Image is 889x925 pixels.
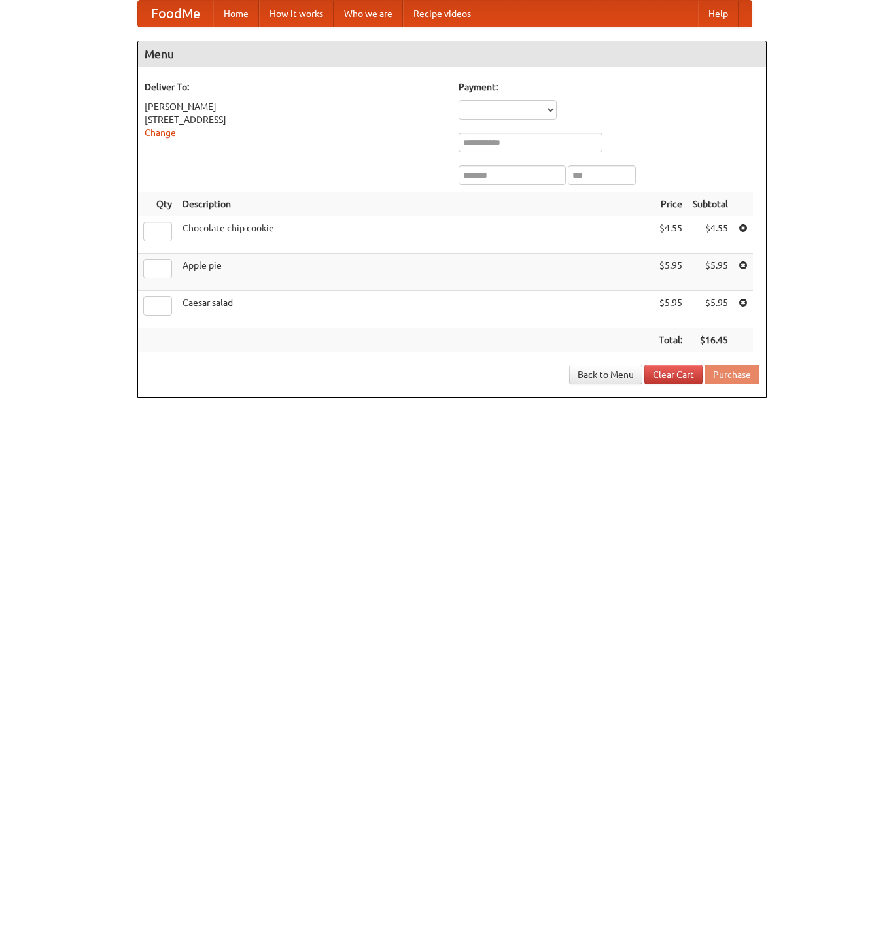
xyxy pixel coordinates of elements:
[654,328,688,352] th: Total:
[145,80,445,93] h5: Deliver To:
[688,192,733,216] th: Subtotal
[569,365,642,384] a: Back to Menu
[688,291,733,328] td: $5.95
[688,254,733,291] td: $5.95
[654,254,688,291] td: $5.95
[177,291,654,328] td: Caesar salad
[145,113,445,126] div: [STREET_ADDRESS]
[177,192,654,216] th: Description
[259,1,334,27] a: How it works
[705,365,759,384] button: Purchase
[459,80,759,93] h5: Payment:
[145,100,445,113] div: [PERSON_NAME]
[138,192,177,216] th: Qty
[654,216,688,254] td: $4.55
[654,192,688,216] th: Price
[688,216,733,254] td: $4.55
[213,1,259,27] a: Home
[138,1,213,27] a: FoodMe
[334,1,403,27] a: Who we are
[698,1,739,27] a: Help
[644,365,703,384] a: Clear Cart
[177,216,654,254] td: Chocolate chip cookie
[403,1,481,27] a: Recipe videos
[654,291,688,328] td: $5.95
[145,127,176,138] a: Change
[138,41,766,67] h4: Menu
[177,254,654,291] td: Apple pie
[688,328,733,352] th: $16.45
